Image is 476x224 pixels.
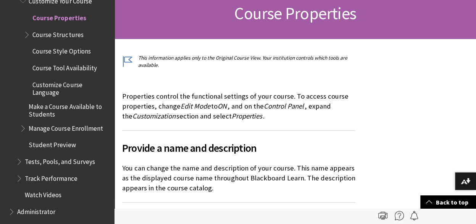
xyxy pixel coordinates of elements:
span: Properties [232,112,262,120]
span: Customize Course Language [32,78,109,96]
span: Provide a name and description [122,140,355,156]
span: Student Preview [29,139,76,149]
img: Follow this page [410,211,419,220]
img: More help [395,211,404,220]
span: Course Structures [32,28,83,39]
span: Edit Mode [181,102,210,110]
span: Course Style Options [32,45,90,55]
span: Tests, Pools, and Surveys [25,155,95,166]
p: Properties control the functional settings of your course. To access course properties, change to... [122,91,355,122]
span: ON [218,102,227,110]
span: Customization [132,112,176,120]
span: Administrator [17,205,55,216]
img: Print [378,211,387,220]
a: Back to top [420,195,476,209]
span: Course Tool Availability [32,62,97,72]
span: Manage Course Enrollment [29,122,103,132]
p: This information applies only to the Original Course View. Your institution controls which tools ... [122,54,355,69]
span: Course Properties [32,11,86,22]
span: Control Panel [264,102,304,110]
p: You can change the name and description of your course. This name appears as the displayed course... [122,163,355,193]
span: Watch Videos [25,189,61,199]
span: Course Properties [234,3,356,24]
span: Track Performance [25,172,77,182]
span: Make a Course Available to Students [29,100,109,118]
